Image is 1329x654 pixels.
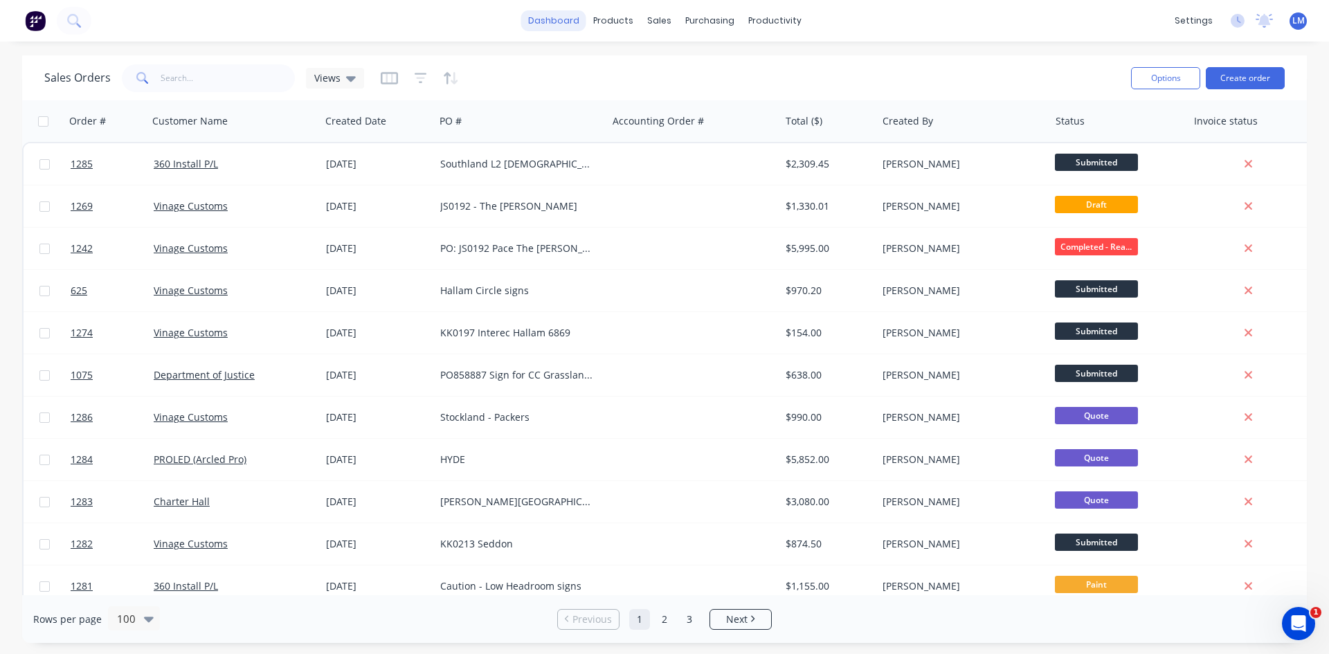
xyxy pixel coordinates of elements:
[1055,407,1138,424] span: Quote
[679,609,700,630] a: Page 3
[71,199,93,213] span: 1269
[71,354,154,396] a: 1075
[726,612,748,626] span: Next
[1292,15,1305,27] span: LM
[786,114,822,128] div: Total ($)
[71,270,154,311] a: 625
[71,312,154,354] a: 1274
[71,579,93,593] span: 1281
[786,199,867,213] div: $1,330.01
[786,495,867,509] div: $3,080.00
[71,143,154,185] a: 1285
[326,579,429,593] div: [DATE]
[71,397,154,438] a: 1286
[71,495,93,509] span: 1283
[1055,323,1138,340] span: Submitted
[326,199,429,213] div: [DATE]
[71,481,154,523] a: 1283
[786,368,867,382] div: $638.00
[786,579,867,593] div: $1,155.00
[1310,607,1321,618] span: 1
[678,10,741,31] div: purchasing
[71,284,87,298] span: 625
[326,284,429,298] div: [DATE]
[440,579,594,593] div: Caution - Low Headroom signs
[572,612,612,626] span: Previous
[440,114,462,128] div: PO #
[326,326,429,340] div: [DATE]
[71,228,154,269] a: 1242
[71,326,93,340] span: 1274
[883,368,1036,382] div: [PERSON_NAME]
[440,453,594,466] div: HYDE
[883,326,1036,340] div: [PERSON_NAME]
[326,537,429,551] div: [DATE]
[640,10,678,31] div: sales
[326,368,429,382] div: [DATE]
[786,410,867,424] div: $990.00
[71,453,93,466] span: 1284
[1055,534,1138,551] span: Submitted
[71,185,154,227] a: 1269
[1282,607,1315,640] iframe: Intercom live chat
[71,439,154,480] a: 1284
[161,64,296,92] input: Search...
[1055,491,1138,509] span: Quote
[154,242,228,255] a: Vinage Customs
[440,368,594,382] div: PO858887 Sign for CC Grasslands
[71,157,93,171] span: 1285
[326,495,429,509] div: [DATE]
[440,495,594,509] div: [PERSON_NAME][GEOGRAPHIC_DATA] - School House Signage
[613,114,704,128] div: Accounting Order #
[786,453,867,466] div: $5,852.00
[154,284,228,297] a: Vinage Customs
[883,242,1036,255] div: [PERSON_NAME]
[440,157,594,171] div: Southland L2 [DEMOGRAPHIC_DATA] Amenities
[440,199,594,213] div: JS0192 - The [PERSON_NAME]
[71,242,93,255] span: 1242
[1055,154,1138,171] span: Submitted
[154,326,228,339] a: Vinage Customs
[154,157,218,170] a: 360 Install P/L
[440,242,594,255] div: PO: JS0192 Pace The [PERSON_NAME] Brailles
[314,71,341,85] span: Views
[1055,280,1138,298] span: Submitted
[154,199,228,212] a: Vinage Customs
[1055,576,1138,593] span: Paint
[1055,449,1138,466] span: Quote
[25,10,46,31] img: Factory
[71,410,93,424] span: 1286
[326,157,429,171] div: [DATE]
[883,495,1036,509] div: [PERSON_NAME]
[654,609,675,630] a: Page 2
[1194,114,1258,128] div: Invoice status
[154,453,246,466] a: PROLED (Arcled Pro)
[1131,67,1200,89] button: Options
[154,368,255,381] a: Department of Justice
[326,453,429,466] div: [DATE]
[325,114,386,128] div: Created Date
[552,609,777,630] ul: Pagination
[558,612,619,626] a: Previous page
[71,368,93,382] span: 1075
[741,10,808,31] div: productivity
[1055,196,1138,213] span: Draft
[786,157,867,171] div: $2,309.45
[69,114,106,128] div: Order #
[786,242,867,255] div: $5,995.00
[786,284,867,298] div: $970.20
[883,284,1036,298] div: [PERSON_NAME]
[154,495,210,508] a: Charter Hall
[326,410,429,424] div: [DATE]
[154,537,228,550] a: Vinage Customs
[786,326,867,340] div: $154.00
[440,326,594,340] div: KK0197 Interec Hallam 6869
[1056,114,1085,128] div: Status
[883,157,1036,171] div: [PERSON_NAME]
[71,565,154,607] a: 1281
[1055,365,1138,382] span: Submitted
[883,453,1036,466] div: [PERSON_NAME]
[1168,10,1220,31] div: settings
[440,537,594,551] div: KK0213 Seddon
[883,537,1036,551] div: [PERSON_NAME]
